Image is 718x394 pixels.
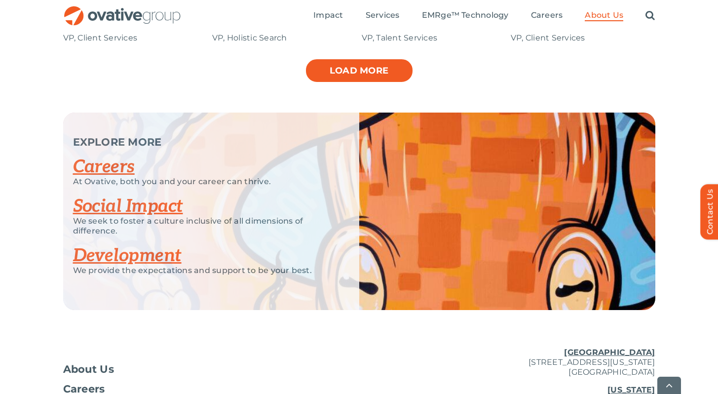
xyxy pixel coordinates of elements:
a: Social Impact [73,196,183,217]
a: Careers [73,156,135,178]
span: Careers [531,10,563,20]
a: About Us [63,364,261,374]
span: About Us [63,364,114,374]
a: Careers [63,384,261,394]
u: [GEOGRAPHIC_DATA] [564,348,655,357]
span: About Us [585,10,623,20]
p: We provide the expectations and support to be your best. [73,266,335,276]
a: Services [366,10,400,21]
a: Load more [305,58,414,83]
a: Impact [313,10,343,21]
p: EXPLORE MORE [73,137,335,147]
span: Impact [313,10,343,20]
span: EMRge™ Technology [422,10,509,20]
a: EMRge™ Technology [422,10,509,21]
p: At Ovative, both you and your career can thrive. [73,177,335,187]
p: [STREET_ADDRESS][US_STATE] [GEOGRAPHIC_DATA] [458,348,655,377]
a: Search [645,10,655,21]
a: Development [73,245,182,267]
a: Careers [531,10,563,21]
p: We seek to foster a culture inclusive of all dimensions of difference. [73,216,335,236]
span: Careers [63,384,105,394]
a: About Us [585,10,623,21]
span: Services [366,10,400,20]
a: OG_Full_horizontal_RGB [63,5,182,14]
